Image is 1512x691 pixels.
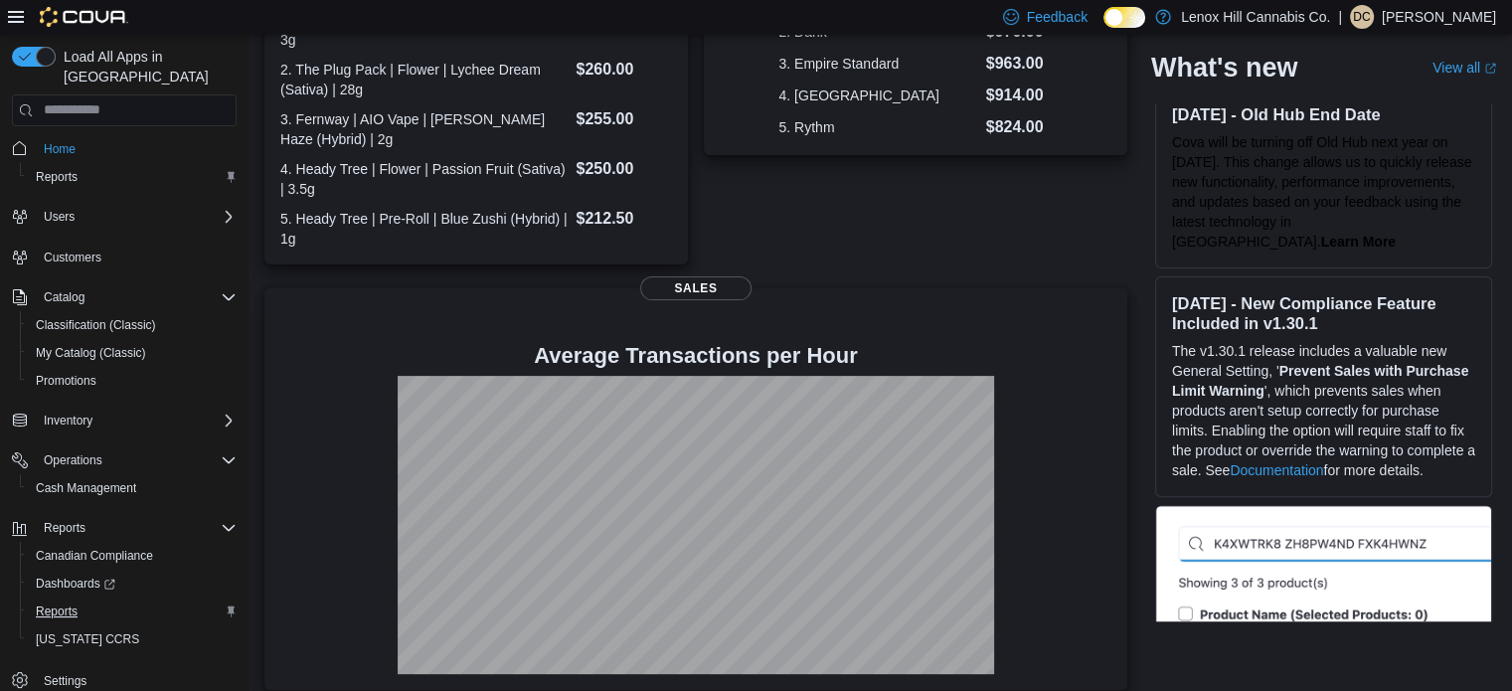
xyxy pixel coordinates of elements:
[1350,5,1374,29] div: Dominick Cuffaro
[1320,234,1395,250] a: Learn More
[36,136,237,161] span: Home
[576,207,671,231] dd: $212.50
[4,243,245,271] button: Customers
[1151,52,1297,84] h2: What's new
[28,544,161,568] a: Canadian Compliance
[56,47,237,86] span: Load All Apps in [GEOGRAPHIC_DATA]
[4,283,245,311] button: Catalog
[36,516,93,540] button: Reports
[36,205,237,229] span: Users
[1172,341,1475,480] p: The v1.30.1 release includes a valuable new General Setting, ' ', which prevents sales when produ...
[1432,60,1496,76] a: View allExternal link
[28,313,164,337] a: Classification (Classic)
[28,600,85,623] a: Reports
[44,141,76,157] span: Home
[28,369,104,393] a: Promotions
[36,285,92,309] button: Catalog
[36,317,156,333] span: Classification (Classic)
[36,448,237,472] span: Operations
[1172,104,1475,124] h3: [DATE] - Old Hub End Date
[36,631,139,647] span: [US_STATE] CCRS
[44,673,86,689] span: Settings
[20,163,245,191] button: Reports
[1172,134,1471,250] span: Cova will be turning off Old Hub next year on [DATE]. This change allows us to quickly release ne...
[28,165,237,189] span: Reports
[28,165,85,189] a: Reports
[44,289,84,305] span: Catalog
[4,446,245,474] button: Operations
[778,54,977,74] dt: 3. Empire Standard
[4,134,245,163] button: Home
[778,86,977,105] dt: 4. [GEOGRAPHIC_DATA]
[1103,28,1104,29] span: Dark Mode
[28,341,237,365] span: My Catalog (Classic)
[28,476,237,500] span: Cash Management
[36,409,100,432] button: Inventory
[1172,293,1475,333] h3: [DATE] - New Compliance Feature Included in v1.30.1
[36,373,96,389] span: Promotions
[20,570,245,598] a: Dashboards
[28,544,237,568] span: Canadian Compliance
[36,285,237,309] span: Catalog
[44,520,85,536] span: Reports
[36,246,109,269] a: Customers
[36,409,237,432] span: Inventory
[28,600,237,623] span: Reports
[4,203,245,231] button: Users
[1103,7,1145,28] input: Dark Mode
[4,407,245,434] button: Inventory
[778,117,977,137] dt: 5. Rythm
[1382,5,1496,29] p: [PERSON_NAME]
[44,250,101,265] span: Customers
[36,345,146,361] span: My Catalog (Classic)
[36,137,84,161] a: Home
[36,548,153,564] span: Canadian Compliance
[20,339,245,367] button: My Catalog (Classic)
[20,311,245,339] button: Classification (Classic)
[1338,5,1342,29] p: |
[1230,462,1323,478] a: Documentation
[986,115,1053,139] dd: $824.00
[36,604,78,619] span: Reports
[28,341,154,365] a: My Catalog (Classic)
[20,625,245,653] button: [US_STATE] CCRS
[28,572,237,596] span: Dashboards
[280,159,568,199] dt: 4. Heady Tree | Flower | Passion Fruit (Sativa) | 3.5g
[36,205,83,229] button: Users
[4,514,245,542] button: Reports
[28,572,123,596] a: Dashboards
[576,157,671,181] dd: $250.00
[40,7,128,27] img: Cova
[1484,63,1496,75] svg: External link
[44,413,92,429] span: Inventory
[28,627,147,651] a: [US_STATE] CCRS
[36,576,115,592] span: Dashboards
[280,60,568,99] dt: 2. The Plug Pack | Flower | Lychee Dream (Sativa) | 28g
[1172,363,1468,399] strong: Prevent Sales with Purchase Limit Warning
[986,52,1053,76] dd: $963.00
[20,598,245,625] button: Reports
[1181,5,1330,29] p: Lenox Hill Cannabis Co.
[44,209,75,225] span: Users
[1353,5,1370,29] span: DC
[20,474,245,502] button: Cash Management
[44,452,102,468] span: Operations
[280,344,1111,368] h4: Average Transactions per Hour
[280,209,568,249] dt: 5. Heady Tree | Pre-Roll | Blue Zushi (Hybrid) | 1g
[36,480,136,496] span: Cash Management
[20,367,245,395] button: Promotions
[576,58,671,82] dd: $260.00
[36,448,110,472] button: Operations
[36,516,237,540] span: Reports
[28,313,237,337] span: Classification (Classic)
[28,476,144,500] a: Cash Management
[1027,7,1088,27] span: Feedback
[28,369,237,393] span: Promotions
[986,84,1053,107] dd: $914.00
[28,627,237,651] span: Washington CCRS
[640,276,752,300] span: Sales
[36,245,237,269] span: Customers
[280,109,568,149] dt: 3. Fernway | AIO Vape | [PERSON_NAME] Haze (Hybrid) | 2g
[36,169,78,185] span: Reports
